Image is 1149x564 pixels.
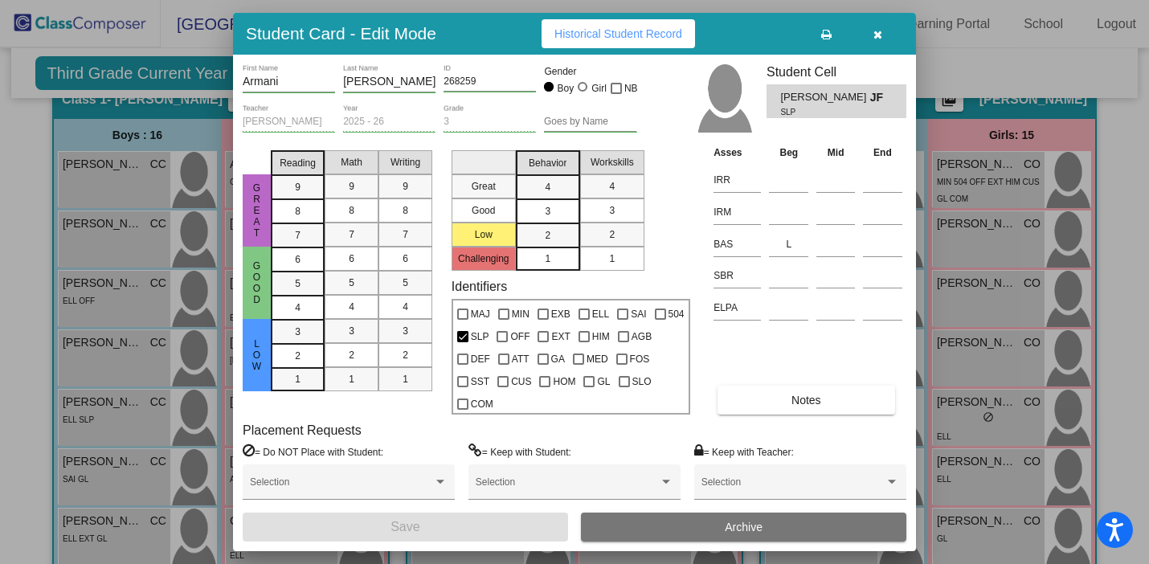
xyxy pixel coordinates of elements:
span: 3 [295,325,301,339]
label: Placement Requests [243,423,362,438]
span: 8 [295,204,301,219]
span: [PERSON_NAME] [780,89,869,106]
span: 2 [609,227,615,242]
span: OFF [510,327,530,346]
span: 7 [349,227,354,242]
span: Behavior [529,156,566,170]
span: SST [471,372,489,391]
span: 4 [545,180,550,194]
span: 3 [545,204,550,219]
span: 8 [349,203,354,218]
span: Historical Student Record [554,27,682,40]
span: 1 [403,372,408,386]
th: End [859,144,906,161]
input: grade [444,116,536,128]
span: Save [390,520,419,533]
span: 3 [349,324,354,338]
span: Great [250,182,264,239]
span: 4 [295,300,301,315]
input: assessment [714,264,761,288]
span: 6 [295,252,301,267]
span: HOM [553,372,575,391]
span: 1 [609,251,615,266]
button: Archive [581,513,906,542]
span: SLP [780,106,858,118]
span: Writing [390,155,420,170]
h3: Student Card - Edit Mode [246,23,436,43]
span: AGB [632,327,652,346]
span: 7 [295,228,301,243]
span: GA [551,349,565,369]
span: SAI [631,304,646,324]
span: 9 [403,179,408,194]
input: year [343,116,435,128]
span: 1 [349,372,354,386]
input: assessment [714,200,761,224]
button: Notes [718,386,894,415]
div: Girl [591,81,607,96]
span: JF [870,89,893,106]
span: NB [624,79,638,98]
label: = Keep with Teacher: [694,443,794,460]
input: goes by name [544,116,636,128]
label: = Keep with Student: [468,443,571,460]
span: Math [341,155,362,170]
th: Asses [709,144,765,161]
span: 504 [669,304,685,324]
span: 5 [403,276,408,290]
span: 2 [349,348,354,362]
button: Historical Student Record [542,19,695,48]
span: 9 [295,180,301,194]
span: 7 [403,227,408,242]
span: 4 [609,179,615,194]
h3: Student Cell [767,64,906,80]
span: 2 [545,228,550,243]
span: HIM [592,327,610,346]
span: 5 [295,276,301,291]
span: 5 [349,276,354,290]
span: MED [587,349,608,369]
span: 1 [545,251,550,266]
span: GL [597,372,610,391]
span: SLO [632,372,652,391]
span: MIN [512,304,530,324]
button: Save [243,513,568,542]
span: ATT [512,349,530,369]
input: Enter ID [444,76,536,88]
span: CUS [511,372,531,391]
span: 2 [403,348,408,362]
span: 1 [295,372,301,386]
span: 4 [403,300,408,314]
span: SLP [471,327,489,346]
span: Notes [791,394,821,407]
span: 9 [349,179,354,194]
span: Low [250,338,264,372]
span: 4 [349,300,354,314]
span: 3 [609,203,615,218]
span: ELL [592,304,609,324]
label: Identifiers [452,279,507,294]
span: 3 [403,324,408,338]
span: DEF [471,349,490,369]
span: 6 [403,251,408,266]
span: COM [471,394,493,414]
span: EXT [551,327,570,346]
input: assessment [714,296,761,320]
input: assessment [714,232,761,256]
input: teacher [243,116,335,128]
span: 6 [349,251,354,266]
th: Beg [765,144,812,161]
mat-label: Gender [544,64,636,79]
span: EXB [551,304,570,324]
span: 8 [403,203,408,218]
span: 2 [295,349,301,363]
span: Workskills [591,155,634,170]
th: Mid [812,144,859,161]
span: Archive [725,521,763,533]
span: FOS [630,349,650,369]
span: Reading [280,156,316,170]
label: = Do NOT Place with Student: [243,443,383,460]
span: MAJ [471,304,490,324]
span: Good [250,260,264,305]
input: assessment [714,168,761,192]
